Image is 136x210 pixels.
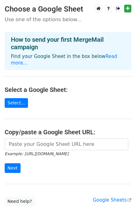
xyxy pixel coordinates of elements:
[93,197,131,203] a: Google Sheets
[5,86,131,93] h4: Select a Google Sheet:
[11,36,125,51] h4: How to send your first MergeMail campaign
[5,138,128,150] input: Paste your Google Sheet URL here
[11,54,117,66] a: Read more...
[5,98,28,108] a: Select...
[5,128,131,136] h4: Copy/paste a Google Sheet URL:
[11,53,125,66] p: Find your Google Sheet in the box below
[5,151,68,156] small: Example: [URL][DOMAIN_NAME]
[5,197,35,206] a: Need help?
[5,5,131,14] h3: Choose a Google Sheet
[5,16,131,23] p: Use one of the options below...
[5,163,21,173] input: Next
